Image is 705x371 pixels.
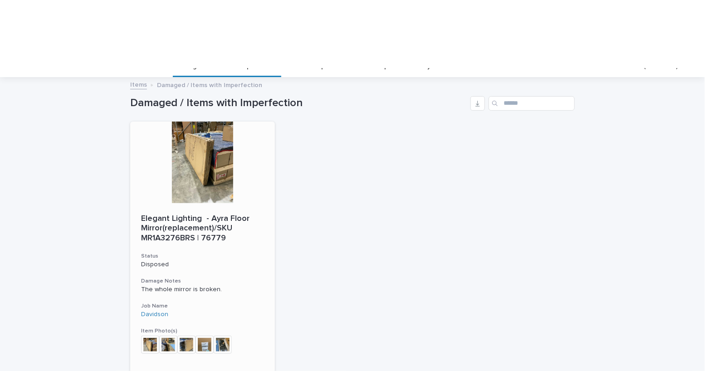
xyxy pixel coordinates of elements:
[130,79,147,89] a: Items
[130,97,467,110] h1: Damaged / Items with Imperfection
[141,261,264,268] p: Disposed
[141,303,264,310] h3: Job Name
[141,286,264,293] p: The whole mirror is broken.
[141,311,168,318] a: Davidson
[489,96,575,111] input: Search
[141,327,264,335] h3: Item Photo(s)
[141,214,264,244] p: Elegant Lighting - Ayra Floor Mirror(replacement)/SKU MR1A3276BRS | 76779
[157,79,262,89] p: Damaged / Items with Imperfection
[141,278,264,285] h3: Damage Notes
[141,253,264,260] h3: Status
